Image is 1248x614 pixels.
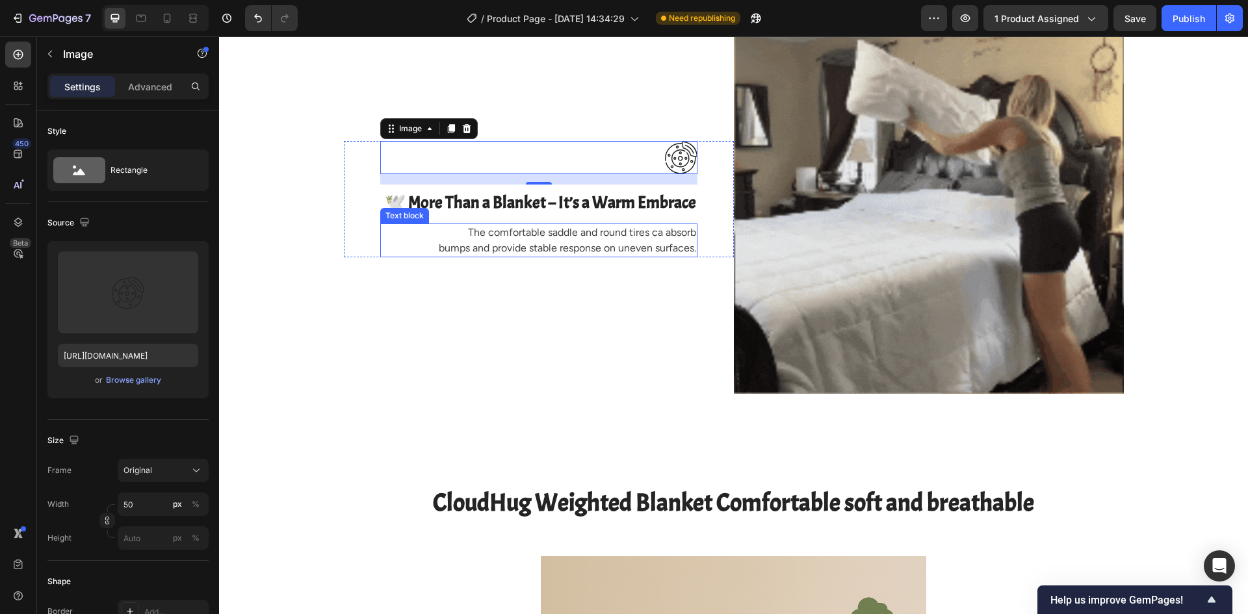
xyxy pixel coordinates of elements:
[105,374,162,387] button: Browse gallery
[173,498,182,510] div: px
[214,451,815,482] strong: CloudHug Weighted Blanket Comfortable soft and breathable
[118,492,209,516] input: px%
[10,238,31,248] div: Beta
[188,530,203,546] button: px
[170,496,185,512] button: %
[245,5,298,31] div: Undo/Redo
[118,526,209,550] input: px%
[47,498,69,510] label: Width
[63,46,174,62] p: Image
[192,498,200,510] div: %
[446,105,478,138] img: Alt Image
[12,138,31,149] div: 450
[47,125,66,137] div: Style
[47,432,82,450] div: Size
[669,12,735,24] span: Need republishing
[481,12,484,25] span: /
[1162,5,1216,31] button: Publish
[1124,13,1146,24] span: Save
[47,576,71,587] div: Shape
[123,465,152,476] span: Original
[192,532,200,544] div: %
[1113,5,1156,31] button: Save
[47,214,92,232] div: Source
[177,86,205,98] div: Image
[1050,592,1219,608] button: Show survey - Help us improve GemPages!
[1204,550,1235,582] div: Open Intercom Messenger
[164,173,207,185] div: Text block
[58,344,198,367] input: https://example.com/image.jpg
[219,36,1248,614] iframe: Design area
[188,496,203,512] button: px
[5,5,97,31] button: 7
[1050,594,1204,606] span: Help us improve GemPages!
[162,149,477,181] p: ⁠⁠⁠⁠⁠⁠⁠
[173,532,182,544] div: px
[47,532,71,544] label: Height
[110,155,190,185] div: Rectangle
[170,530,185,546] button: %
[983,5,1108,31] button: 1 product assigned
[162,188,477,220] p: The comfortable saddle and round tires ca absorb bumps and provide stable response on uneven surf...
[994,12,1079,25] span: 1 product assigned
[118,459,209,482] button: Original
[64,80,101,94] p: Settings
[166,155,477,177] span: 🕊️ More Than a Blanket – It’s a Warm Embrace
[128,80,172,94] p: Advanced
[85,10,91,26] p: 7
[487,12,625,25] span: Product Page - [DATE] 14:34:29
[1173,12,1205,25] div: Publish
[47,465,71,476] label: Frame
[95,372,103,388] span: or
[106,374,161,386] div: Browse gallery
[161,148,478,183] h2: Rich Text Editor. Editing area: main
[112,276,144,309] img: preview-image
